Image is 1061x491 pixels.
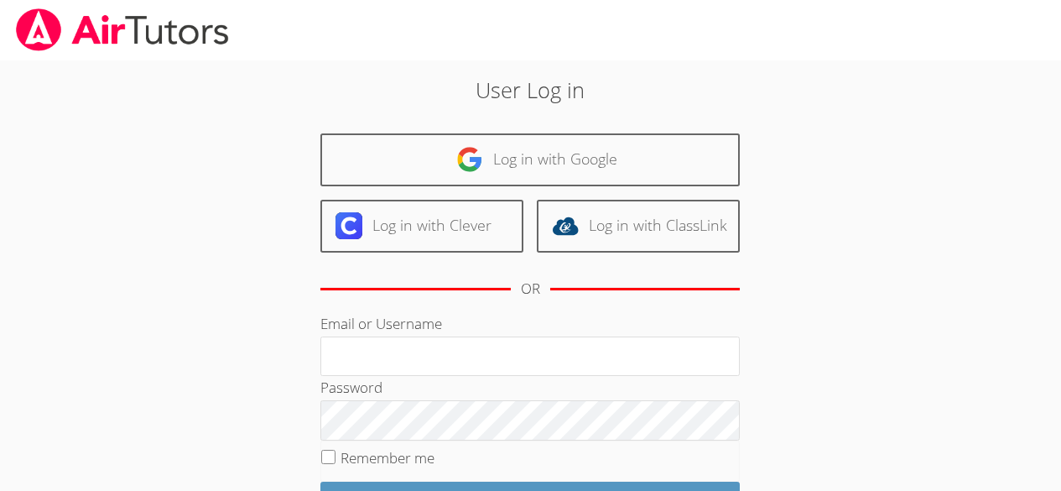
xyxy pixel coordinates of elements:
[320,200,523,253] a: Log in with Clever
[244,74,817,106] h2: User Log in
[521,277,540,301] div: OR
[320,133,740,186] a: Log in with Google
[552,212,579,239] img: classlink-logo-d6bb404cc1216ec64c9a2012d9dc4662098be43eaf13dc465df04b49fa7ab582.svg
[335,212,362,239] img: clever-logo-6eab21bc6e7a338710f1a6ff85c0baf02591cd810cc4098c63d3a4b26e2feb20.svg
[341,448,434,467] label: Remember me
[320,378,382,397] label: Password
[537,200,740,253] a: Log in with ClassLink
[320,314,442,333] label: Email or Username
[14,8,231,51] img: airtutors_banner-c4298cdbf04f3fff15de1276eac7730deb9818008684d7c2e4769d2f7ddbe033.png
[456,146,483,173] img: google-logo-50288ca7cdecda66e5e0955fdab243c47b7ad437acaf1139b6f446037453330a.svg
